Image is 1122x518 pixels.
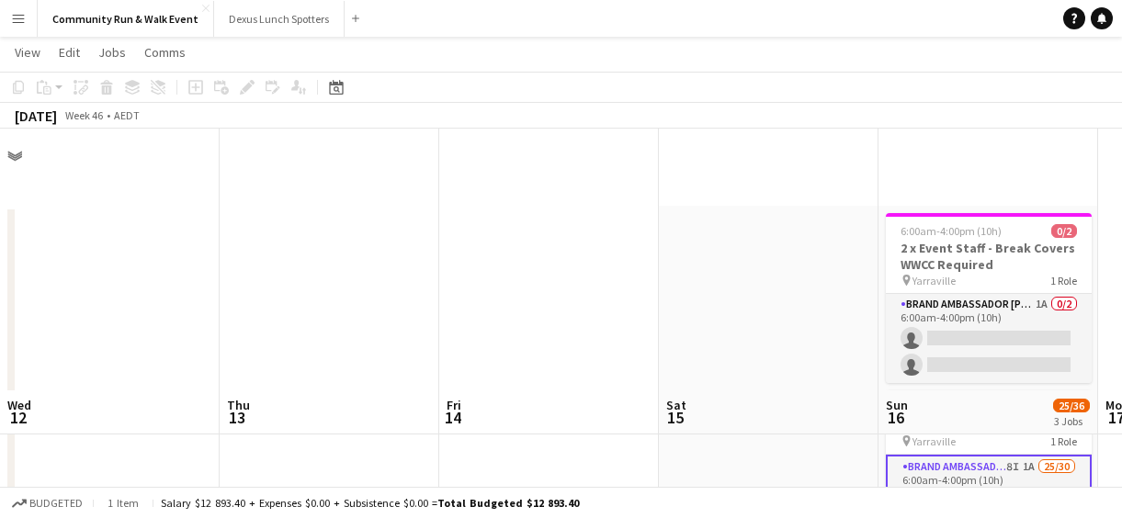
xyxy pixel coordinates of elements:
a: Jobs [91,40,133,64]
span: Sun [886,397,908,413]
span: 12 [5,407,31,428]
a: Comms [137,40,193,64]
h3: 2 x Event Staff - Break Covers WWCC Required [886,240,1092,273]
button: Dexus Lunch Spotters [214,1,345,37]
span: Yarraville [912,434,956,448]
div: Salary $12 893.40 + Expenses $0.00 + Subsistence $0.00 = [161,496,579,510]
span: 25/36 [1053,399,1090,412]
span: 1 Role [1050,434,1077,448]
span: Sat [666,397,686,413]
div: AEDT [114,108,140,122]
span: Edit [59,44,80,61]
span: Wed [7,397,31,413]
span: Jobs [98,44,126,61]
a: View [7,40,48,64]
span: 13 [224,407,250,428]
span: 1 item [101,496,145,510]
app-card-role: Brand Ambassador [PERSON_NAME]1A0/26:00am-4:00pm (10h) [886,294,1092,383]
span: Fri [447,397,461,413]
app-job-card: 6:00am-4:00pm (10h)0/22 x Event Staff - Break Covers WWCC Required Yarraville1 RoleBrand Ambassad... [886,213,1092,383]
span: Thu [227,397,250,413]
button: Community Run & Walk Event [38,1,214,37]
span: Total Budgeted $12 893.40 [437,496,579,510]
span: 15 [663,407,686,428]
a: Edit [51,40,87,64]
span: Yarraville [912,274,956,287]
div: 3 Jobs [1054,414,1089,428]
span: View [15,44,40,61]
button: Budgeted [9,493,85,513]
div: [DATE] [15,107,57,125]
span: 1 Role [1050,274,1077,287]
span: 16 [883,407,908,428]
span: 6:00am-4:00pm (10h) [901,224,1002,238]
span: Comms [144,44,186,61]
span: Budgeted [29,497,83,510]
span: 14 [444,407,461,428]
span: 0/2 [1051,224,1077,238]
span: Week 46 [61,108,107,122]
